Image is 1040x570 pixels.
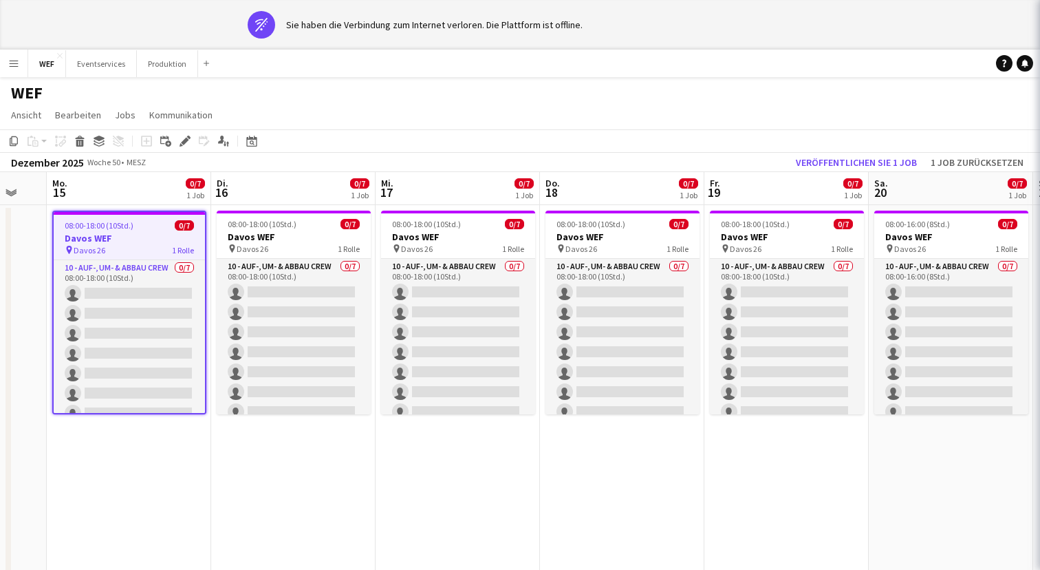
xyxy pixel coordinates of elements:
span: 0/7 [505,219,524,229]
span: 18 [543,184,560,200]
span: Mi. [381,177,393,189]
button: 1 Job zurücksetzen [925,154,1029,171]
h3: Davos WEF [874,231,1028,243]
button: Eventservices [66,50,137,77]
div: MESZ [127,157,146,167]
span: 08:00-18:00 (10Std.) [721,219,790,229]
span: 0/7 [175,220,194,231]
span: 1 Rolle [667,244,689,254]
div: Sie haben die Verbindung zum Internet verloren. Die Plattform ist offline. [286,19,583,31]
app-card-role: 10 - Auf-, Um- & Abbau Crew0/708:00-18:00 (10Std.) [710,259,864,425]
span: 0/7 [843,178,863,189]
a: Jobs [109,106,141,124]
app-card-role: 10 - Auf-, Um- & Abbau Crew0/708:00-16:00 (8Std.) [874,259,1028,425]
span: Jobs [115,109,136,121]
span: 08:00-18:00 (10Std.) [556,219,625,229]
span: 0/7 [679,178,698,189]
span: Bearbeiten [55,109,101,121]
button: WEF [28,50,66,77]
app-job-card: 08:00-18:00 (10Std.)0/7Davos WEF Davos 261 Rolle10 - Auf-, Um- & Abbau Crew0/708:00-18:00 (10Std.) [381,211,535,414]
span: Kommunikation [149,109,213,121]
span: 0/7 [669,219,689,229]
app-card-role: 10 - Auf-, Um- & Abbau Crew0/708:00-18:00 (10Std.) [217,259,371,425]
span: 1 Rolle [338,244,360,254]
span: 1 Rolle [502,244,524,254]
span: 0/7 [186,178,205,189]
app-card-role: 10 - Auf-, Um- & Abbau Crew0/708:00-18:00 (10Std.) [381,259,535,425]
span: Di. [217,177,228,189]
h3: Davos WEF [54,232,205,244]
span: Davos 26 [74,245,105,255]
span: Do. [545,177,560,189]
button: Veröffentlichen Sie 1 Job [790,154,922,171]
span: 1 Rolle [831,244,853,254]
h1: WEF [11,83,43,103]
span: 08:00-18:00 (10Std.) [65,220,133,231]
button: Produktion [137,50,198,77]
span: 1 Rolle [172,245,194,255]
span: 0/7 [834,219,853,229]
div: 1 Job [1008,190,1026,200]
app-job-card: 08:00-18:00 (10Std.)0/7Davos WEF Davos 261 Rolle10 - Auf-, Um- & Abbau Crew0/708:00-18:00 (10Std.) [52,211,206,414]
span: 0/7 [998,219,1017,229]
span: 08:00-18:00 (10Std.) [392,219,461,229]
span: Sa. [874,177,888,189]
span: 0/7 [1008,178,1027,189]
span: 19 [708,184,720,200]
span: Fr. [710,177,720,189]
span: 15 [50,184,67,200]
span: Davos 26 [401,244,433,254]
span: 16 [215,184,228,200]
app-job-card: 08:00-16:00 (8Std.)0/7Davos WEF Davos 261 Rolle10 - Auf-, Um- & Abbau Crew0/708:00-16:00 (8Std.) [874,211,1028,414]
span: Davos 26 [894,244,926,254]
div: Dezember 2025 [11,156,84,169]
span: Davos 26 [730,244,761,254]
span: 0/7 [350,178,369,189]
div: 1 Job [680,190,697,200]
h3: Davos WEF [217,231,371,243]
span: 08:00-18:00 (10Std.) [228,219,296,229]
app-job-card: 08:00-18:00 (10Std.)0/7Davos WEF Davos 261 Rolle10 - Auf-, Um- & Abbau Crew0/708:00-18:00 (10Std.) [710,211,864,414]
h3: Davos WEF [545,231,700,243]
span: Davos 26 [237,244,268,254]
span: Mo. [52,177,67,189]
app-job-card: 08:00-18:00 (10Std.)0/7Davos WEF Davos 261 Rolle10 - Auf-, Um- & Abbau Crew0/708:00-18:00 (10Std.) [217,211,371,414]
div: 1 Job [186,190,204,200]
a: Ansicht [6,106,47,124]
span: 0/7 [514,178,534,189]
h3: Davos WEF [710,231,864,243]
a: Kommunikation [144,106,218,124]
app-card-role: 10 - Auf-, Um- & Abbau Crew0/708:00-18:00 (10Std.) [54,260,205,427]
a: Bearbeiten [50,106,107,124]
span: Davos 26 [565,244,597,254]
div: 1 Job [351,190,369,200]
app-job-card: 08:00-18:00 (10Std.)0/7Davos WEF Davos 261 Rolle10 - Auf-, Um- & Abbau Crew0/708:00-18:00 (10Std.) [545,211,700,414]
span: Ansicht [11,109,41,121]
span: 08:00-16:00 (8Std.) [885,219,950,229]
h3: Davos WEF [381,231,535,243]
span: Woche 50 [87,157,121,167]
span: 17 [379,184,393,200]
app-card-role: 10 - Auf-, Um- & Abbau Crew0/708:00-18:00 (10Std.) [545,259,700,425]
span: 0/7 [340,219,360,229]
span: 1 Rolle [995,244,1017,254]
span: 20 [872,184,888,200]
div: 1 Job [844,190,862,200]
div: 1 Job [515,190,533,200]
